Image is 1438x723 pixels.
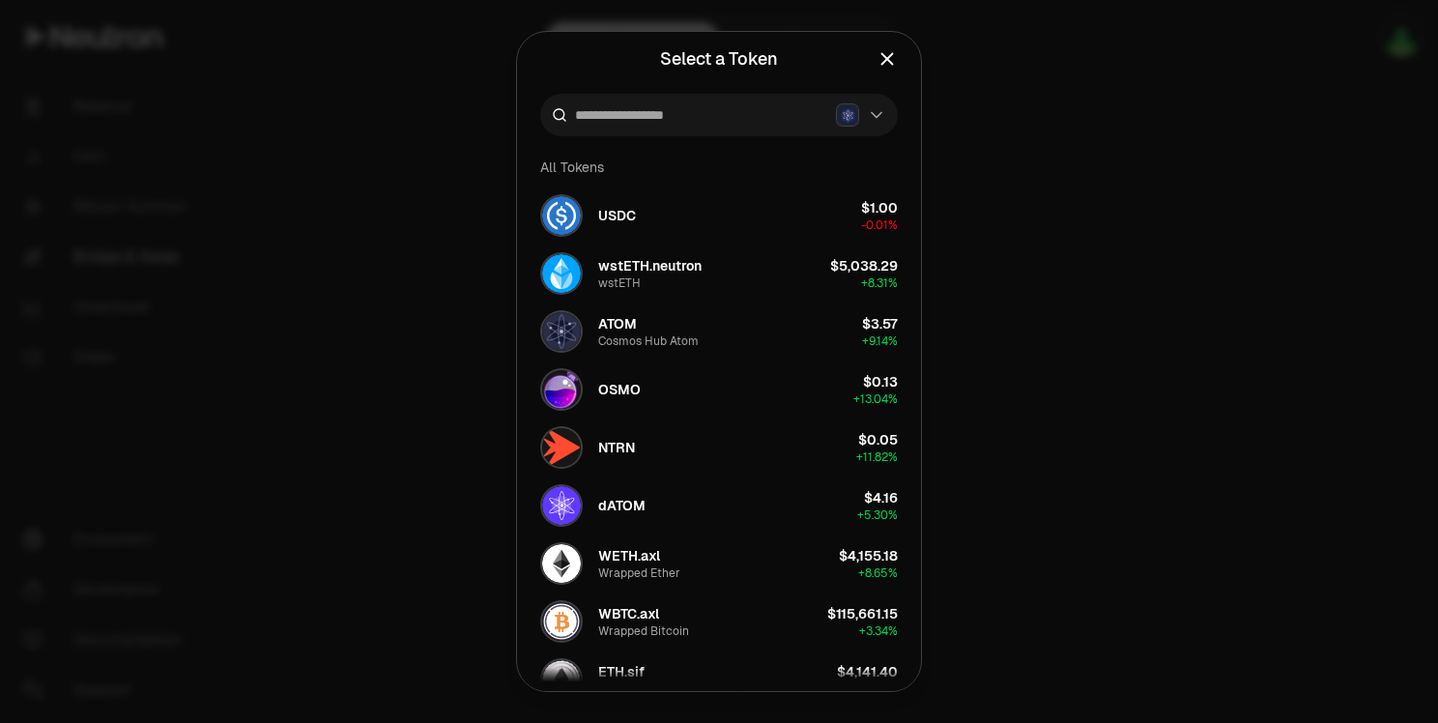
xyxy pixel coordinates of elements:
img: Cosmos Hub Logo [839,106,857,125]
span: USDC [598,206,636,225]
span: dATOM [598,496,646,515]
img: NTRN Logo [542,428,581,467]
span: + 11.82% [856,449,898,465]
div: $1.00 [861,198,898,217]
span: ATOM [598,314,637,333]
button: ETH.sif LogoETH.sifETH$4,141.40+8.32% [529,651,909,709]
div: $4,155.18 [839,546,898,565]
button: Close [877,45,898,72]
span: WBTC.axl [598,604,659,623]
div: Wrapped Ether [598,565,680,581]
img: USDC Logo [542,196,581,235]
img: ETH.sif Logo [542,660,581,699]
div: Wrapped Bitcoin [598,623,689,639]
div: $4,141.40 [837,662,898,681]
button: wstETH.neutron LogowstETH.neutronwstETH$5,038.29+8.31% [529,245,909,303]
div: $5,038.29 [830,256,898,275]
div: Cosmos Hub Atom [598,333,699,349]
span: + 5.30% [857,507,898,523]
img: WBTC.axl Logo [542,602,581,641]
div: wstETH [598,275,641,291]
button: ATOM LogoATOMCosmos Hub Atom$3.57+9.14% [529,303,909,361]
span: WETH.axl [598,546,660,565]
img: ATOM Logo [542,312,581,351]
span: + 9.14% [862,333,898,349]
span: + 3.34% [859,623,898,639]
div: $3.57 [862,314,898,333]
img: dATOM Logo [542,486,581,525]
button: WETH.axl LogoWETH.axlWrapped Ether$4,155.18+8.65% [529,535,909,593]
div: ETH [598,681,620,697]
div: All Tokens [529,148,909,187]
span: + 13.04% [853,391,898,407]
div: Select a Token [660,45,778,72]
span: -0.01% [861,217,898,233]
button: WBTC.axl LogoWBTC.axlWrapped Bitcoin$115,661.15+3.34% [529,593,909,651]
span: + 8.65% [858,565,898,581]
button: dATOM LogodATOM$4.16+5.30% [529,477,909,535]
img: OSMO Logo [542,370,581,409]
button: USDC LogoUSDC$1.00-0.01% [529,187,909,245]
button: OSMO LogoOSMO$0.13+13.04% [529,361,909,419]
div: $0.13 [863,372,898,391]
span: ETH.sif [598,662,645,681]
button: NTRN LogoNTRN$0.05+11.82% [529,419,909,477]
span: + 8.32% [859,681,898,697]
button: Cosmos Hub LogoCosmos Hub Logo [836,103,886,127]
span: NTRN [598,438,635,457]
span: + 8.31% [861,275,898,291]
img: wstETH.neutron Logo [542,254,581,293]
img: WETH.axl Logo [542,544,581,583]
span: wstETH.neutron [598,256,702,275]
div: $4.16 [864,488,898,507]
div: $0.05 [858,430,898,449]
div: $115,661.15 [827,604,898,623]
span: OSMO [598,380,641,399]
